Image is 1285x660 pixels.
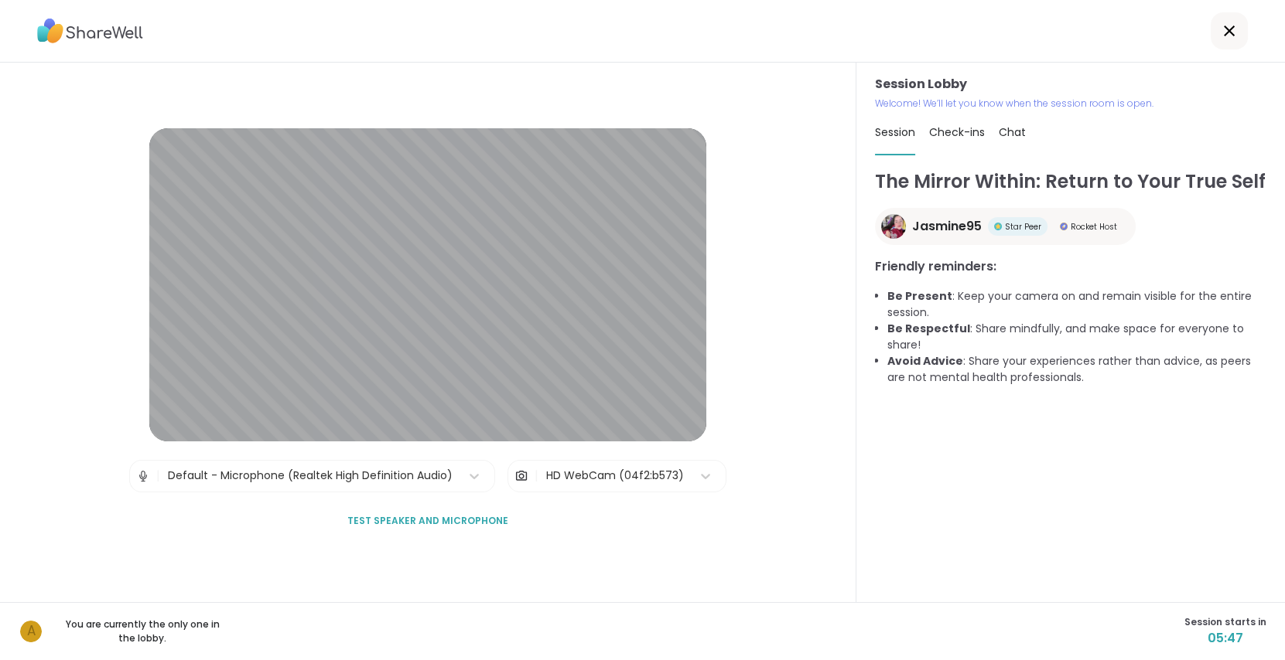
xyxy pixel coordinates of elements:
span: a [27,621,36,641]
b: Avoid Advice [887,353,963,369]
img: ShareWell Logo [37,13,143,49]
div: HD WebCam (04f2:b573) [546,468,684,484]
h1: The Mirror Within: Return to Your True Self [875,168,1266,196]
h3: Session Lobby [875,75,1266,94]
span: | [156,461,160,492]
p: You are currently the only one in the lobby. [56,617,229,645]
b: Be Respectful [887,321,970,336]
img: Jasmine95 [881,214,906,239]
li: : Share your experiences rather than advice, as peers are not mental health professionals. [887,353,1266,386]
li: : Keep your camera on and remain visible for the entire session. [887,288,1266,321]
div: Default - Microphone (Realtek High Definition Audio) [168,468,453,484]
p: Welcome! We’ll let you know when the session room is open. [875,97,1266,111]
img: Microphone [136,461,150,492]
li: : Share mindfully, and make space for everyone to share! [887,321,1266,353]
img: Star Peer [994,223,1002,230]
span: | [535,461,538,492]
span: Star Peer [1005,221,1041,233]
span: Rocket Host [1071,221,1117,233]
img: Rocket Host [1060,223,1068,230]
a: Jasmine95Jasmine95Star PeerStar PeerRocket HostRocket Host [875,208,1136,245]
b: Be Present [887,288,952,304]
span: Session starts in [1184,615,1266,629]
span: Jasmine95 [912,217,982,236]
img: Camera [514,461,528,492]
span: Chat [999,124,1026,140]
span: 05:47 [1184,629,1266,648]
span: Test speaker and microphone [347,514,508,528]
h3: Friendly reminders: [875,257,1266,276]
span: Check-ins [929,124,985,140]
button: Test speaker and microphone [341,505,514,537]
span: Session [875,124,915,140]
